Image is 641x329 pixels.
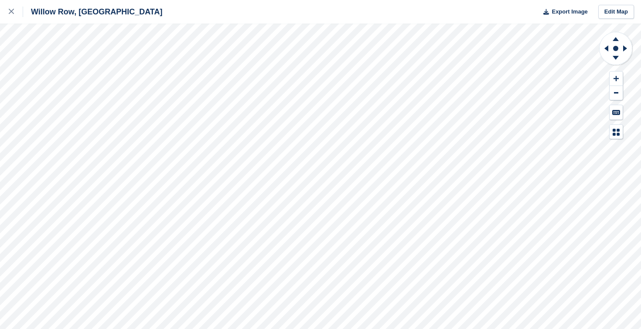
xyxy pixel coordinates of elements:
[610,72,623,86] button: Zoom In
[538,5,588,19] button: Export Image
[610,125,623,139] button: Map Legend
[610,86,623,100] button: Zoom Out
[23,7,163,17] div: Willow Row, [GEOGRAPHIC_DATA]
[552,7,587,16] span: Export Image
[610,105,623,120] button: Keyboard Shortcuts
[598,5,634,19] a: Edit Map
